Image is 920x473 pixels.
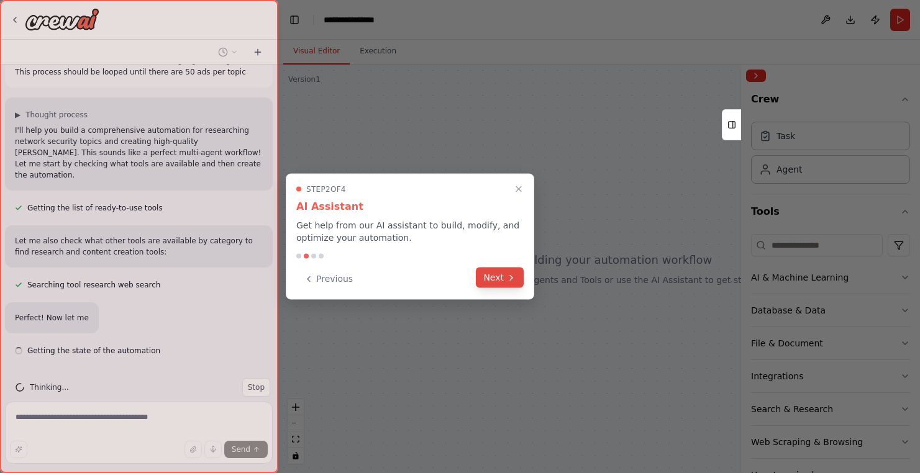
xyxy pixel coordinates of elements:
span: Step 2 of 4 [306,184,346,194]
h3: AI Assistant [296,199,524,214]
button: Close walkthrough [511,182,526,197]
button: Next [476,268,524,288]
button: Previous [296,269,360,289]
button: Hide left sidebar [286,11,303,29]
p: Get help from our AI assistant to build, modify, and optimize your automation. [296,219,524,244]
